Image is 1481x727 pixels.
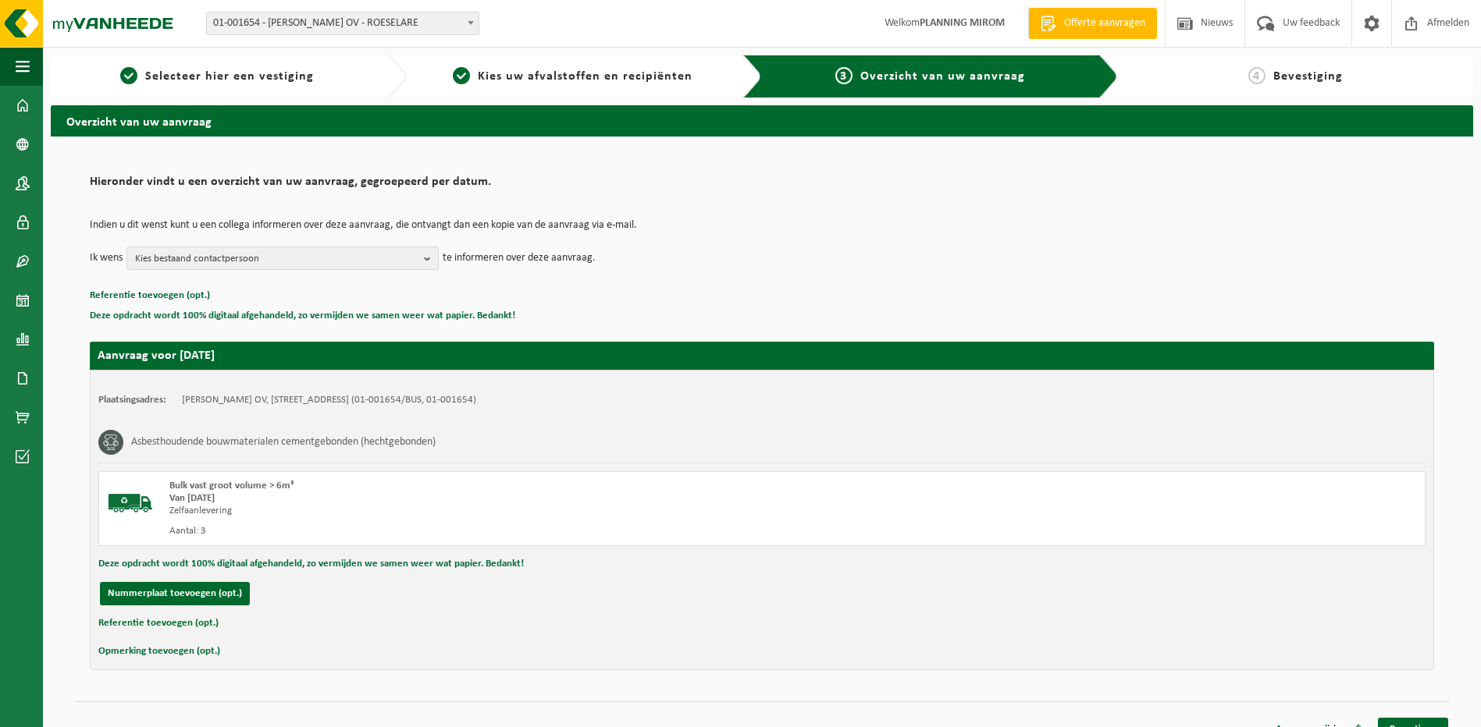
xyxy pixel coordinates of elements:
span: Bulk vast groot volume > 6m³ [169,481,294,491]
p: Ik wens [90,246,123,270]
button: Nummerplaat toevoegen (opt.) [100,582,250,605]
button: Referentie toevoegen (opt.) [90,285,210,306]
span: Kies bestaand contactpersoon [135,247,418,271]
button: Referentie toevoegen (opt.) [98,613,219,633]
h2: Overzicht van uw aanvraag [51,105,1473,136]
span: Selecteer hier een vestiging [145,70,314,83]
span: 1 [120,67,137,84]
div: Aantal: 3 [169,525,824,537]
span: Kies uw afvalstoffen en recipiënten [478,70,692,83]
a: 2Kies uw afvalstoffen en recipiënten [415,67,732,86]
iframe: chat widget [8,693,261,727]
strong: Aanvraag voor [DATE] [98,349,215,362]
h2: Hieronder vindt u een overzicht van uw aanvraag, gegroepeerd per datum. [90,176,1434,197]
button: Kies bestaand contactpersoon [126,246,439,270]
div: Zelfaanlevering [169,505,824,517]
button: Deze opdracht wordt 100% digitaal afgehandeld, zo vermijden we samen weer wat papier. Bedankt! [98,554,524,574]
a: Offerte aanvragen [1028,8,1157,39]
span: Bevestiging [1273,70,1343,83]
strong: PLANNING MIROM [920,17,1005,29]
span: Overzicht van uw aanvraag [860,70,1025,83]
strong: Plaatsingsadres: [98,395,166,405]
h3: Asbesthoudende bouwmaterialen cementgebonden (hechtgebonden) [131,430,436,455]
span: 01-001654 - MIROM ROESELARE OV - ROESELARE [207,12,479,34]
span: 4 [1248,67,1266,84]
span: 2 [453,67,470,84]
button: Deze opdracht wordt 100% digitaal afgehandeld, zo vermijden we samen weer wat papier. Bedankt! [90,306,515,326]
button: Opmerking toevoegen (opt.) [98,641,220,661]
p: te informeren over deze aanvraag. [443,246,596,270]
span: 01-001654 - MIROM ROESELARE OV - ROESELARE [206,12,479,35]
span: 3 [835,67,853,84]
a: 1Selecteer hier een vestiging [59,67,376,86]
img: BL-SO-LV.png [107,480,154,527]
p: Indien u dit wenst kunt u een collega informeren over deze aanvraag, die ontvangt dan een kopie v... [90,220,1434,231]
span: Offerte aanvragen [1060,16,1149,31]
strong: Van [DATE] [169,493,215,503]
td: [PERSON_NAME] OV, [STREET_ADDRESS] (01-001654/BUS, 01-001654) [182,394,476,406]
